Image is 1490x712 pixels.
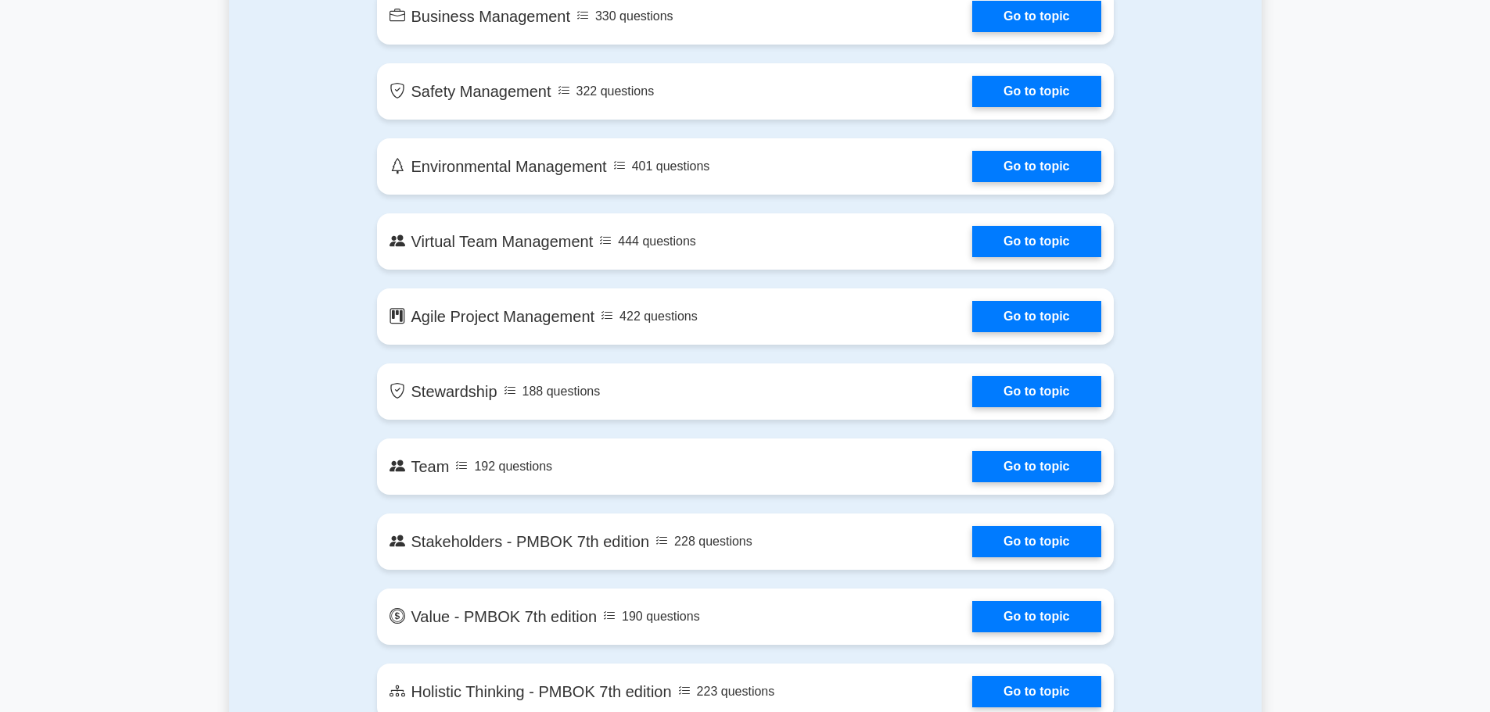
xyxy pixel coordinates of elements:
[972,676,1100,707] a: Go to topic
[972,301,1100,332] a: Go to topic
[972,226,1100,257] a: Go to topic
[972,151,1100,182] a: Go to topic
[972,601,1100,632] a: Go to topic
[972,76,1100,107] a: Go to topic
[972,526,1100,557] a: Go to topic
[972,376,1100,407] a: Go to topic
[972,1,1100,32] a: Go to topic
[972,451,1100,482] a: Go to topic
